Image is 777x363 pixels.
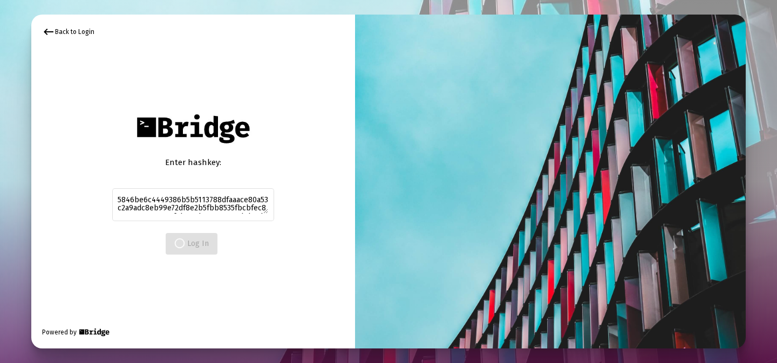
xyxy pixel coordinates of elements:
[42,327,111,338] div: Powered by
[112,157,274,168] div: Enter hashkey:
[131,108,255,149] img: Bridge Financial Technology Logo
[42,25,94,38] div: Back to Login
[42,25,55,38] mat-icon: keyboard_backspace
[174,239,209,248] span: Log In
[78,327,111,338] img: Bridge Financial Technology Logo
[166,233,217,255] button: Log In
